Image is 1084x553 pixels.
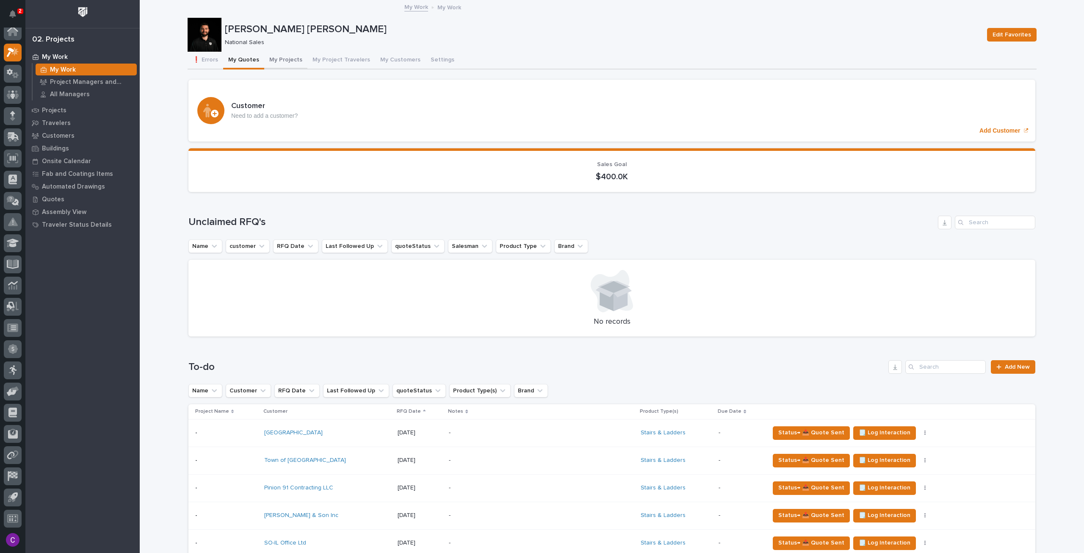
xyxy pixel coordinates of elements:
a: Stairs & Ladders [641,512,686,519]
p: - [449,457,597,464]
button: Notifications [4,5,22,23]
button: quoteStatus [393,384,446,397]
a: [PERSON_NAME] & Son Inc [264,512,338,519]
button: 🗒️ Log Interaction [853,426,916,440]
button: Salesman [448,239,492,253]
a: My Work [404,2,428,11]
a: My Work [33,64,140,75]
img: Workspace Logo [75,4,91,20]
span: Status→ 📤 Quote Sent [778,428,844,438]
p: My Work [42,53,68,61]
a: [GEOGRAPHIC_DATA] [264,429,323,436]
a: Assembly View [25,206,140,218]
p: Customer [263,407,288,416]
a: Town of [GEOGRAPHIC_DATA] [264,457,346,464]
p: Traveler Status Details [42,221,112,229]
a: Fab and Coatings Items [25,167,140,180]
p: - [719,457,763,464]
a: Stairs & Ladders [641,539,686,547]
p: Projects [42,107,66,114]
button: RFQ Date [274,384,320,397]
a: Project Managers and Engineers [33,76,140,88]
div: 02. Projects [32,35,75,44]
p: All Managers [50,91,90,98]
button: Status→ 📤 Quote Sent [773,536,850,550]
button: customer [226,239,270,253]
p: Add Customer [979,127,1020,134]
p: [DATE] [398,429,442,436]
h1: To-do [188,361,885,373]
p: Need to add a customer? [231,112,298,119]
span: 🗒️ Log Interaction [859,455,910,465]
p: - [719,539,763,547]
p: - [719,429,763,436]
p: Onsite Calendar [42,158,91,165]
p: - [719,484,763,492]
button: Brand [514,384,548,397]
span: Status→ 📤 Quote Sent [778,538,844,548]
p: - [195,428,199,436]
button: 🗒️ Log Interaction [853,536,916,550]
p: Notes [448,407,463,416]
input: Search [905,360,986,374]
p: RFQ Date [397,407,421,416]
button: Last Followed Up [322,239,388,253]
a: Add Customer [188,80,1035,142]
span: Add New [1005,364,1030,370]
div: Search [955,216,1035,229]
p: [PERSON_NAME] [PERSON_NAME] [225,23,980,36]
span: Status→ 📤 Quote Sent [778,483,844,493]
p: 2 [19,8,22,14]
p: Buildings [42,145,69,153]
button: My Quotes [223,52,264,69]
p: Fab and Coatings Items [42,170,113,178]
button: Product Type(s) [449,384,511,397]
button: users-avatar [4,531,22,549]
p: $400.0K [199,172,1025,182]
p: National Sales [225,39,977,46]
p: - [195,455,199,464]
a: SO-IL Office Ltd [264,539,306,547]
p: Product Type(s) [640,407,678,416]
p: Travelers [42,119,71,127]
a: Traveler Status Details [25,218,140,231]
p: Automated Drawings [42,183,105,191]
span: Status→ 📤 Quote Sent [778,455,844,465]
button: My Project Travelers [307,52,375,69]
a: Customers [25,129,140,142]
p: [DATE] [398,457,442,464]
p: Project Name [195,407,229,416]
button: Brand [554,239,588,253]
button: Customer [226,384,271,397]
a: Automated Drawings [25,180,140,193]
span: Sales Goal [597,161,627,167]
p: [DATE] [398,539,442,547]
button: Settings [426,52,459,69]
span: 🗒️ Log Interaction [859,428,910,438]
p: - [449,429,597,436]
p: Customers [42,132,75,140]
button: RFQ Date [273,239,318,253]
tr: -- [GEOGRAPHIC_DATA] [DATE]-Stairs & Ladders -Status→ 📤 Quote Sent🗒️ Log Interaction [188,419,1035,447]
a: Quotes [25,193,140,206]
p: Assembly View [42,208,86,216]
button: Status→ 📤 Quote Sent [773,481,850,495]
a: Stairs & Ladders [641,429,686,436]
p: - [195,483,199,492]
a: Travelers [25,117,140,129]
p: [DATE] [398,512,442,519]
span: 🗒️ Log Interaction [859,483,910,493]
button: Name [188,384,222,397]
span: 🗒️ Log Interaction [859,510,910,520]
span: 🗒️ Log Interaction [859,538,910,548]
a: Add New [991,360,1035,374]
button: Name [188,239,222,253]
h3: Customer [231,102,298,111]
p: - [719,512,763,519]
a: Buildings [25,142,140,155]
div: Notifications2 [11,10,22,24]
p: - [195,510,199,519]
a: Projects [25,104,140,117]
button: Edit Favorites [987,28,1037,42]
